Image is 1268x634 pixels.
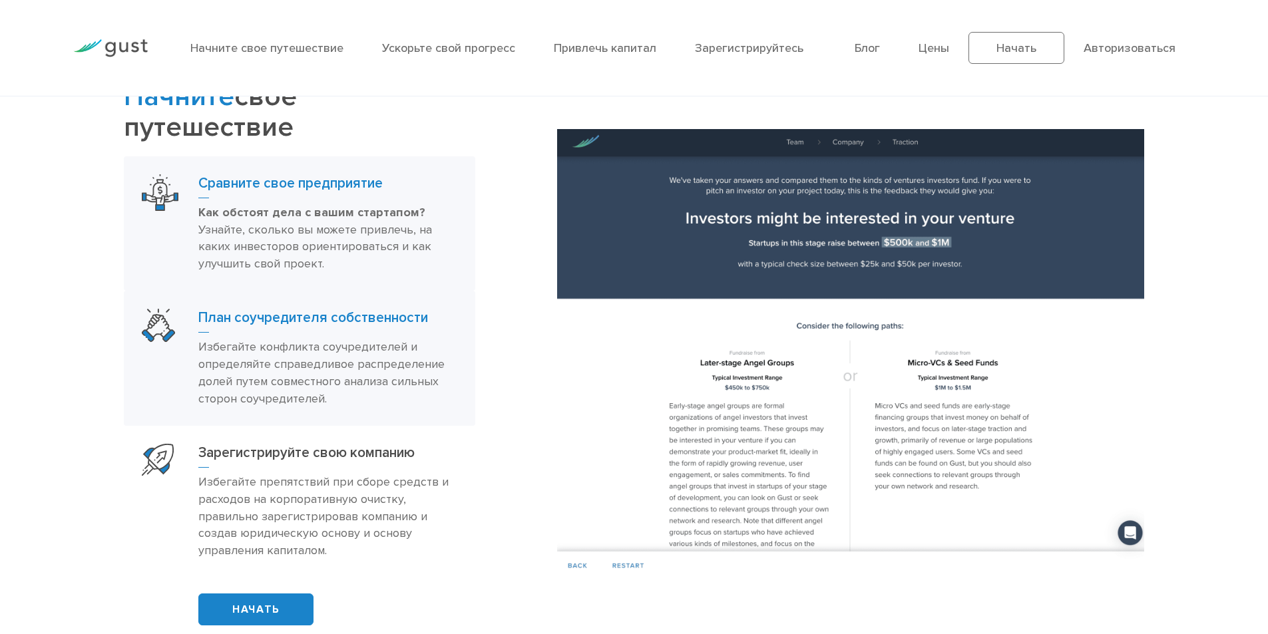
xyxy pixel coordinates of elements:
[190,41,343,55] a: Начните свое путешествие
[234,80,297,113] font: свое
[382,41,515,55] a: Ускорьте свой прогресс
[142,174,178,211] img: Оцените свое предприятие
[855,41,880,55] a: Блог
[124,426,475,577] a: Создайте свою компаниюЗарегистрируйте свою компаниюИзбегайте препятствий при сборе средств и расх...
[1084,41,1175,55] a: Авторизоваться
[198,444,415,461] font: Зарегистрируйте свою компанию
[198,206,425,220] font: Как обстоят дела с вашим стартапом?
[919,41,949,55] a: Цены
[996,41,1036,55] font: Начать
[198,340,445,406] font: Избегайте конфликта соучредителей и определяйте справедливое распределение долей путем совместног...
[968,32,1064,64] a: Начать
[142,309,175,342] img: План соучредителя собственности
[695,41,803,55] a: Зарегистрируйтесь
[198,223,432,271] font: Узнайте, сколько вы можете привлечь, на каких инвесторов ориентироваться и как улучшить свой проект.
[198,593,314,625] a: НАЧАТЬ
[142,444,174,476] img: Создайте свою компанию
[124,80,234,113] font: Начните
[198,175,383,192] font: Сравните свое предприятие
[198,309,428,326] font: План соучредителя собственности
[73,39,148,57] img: Логотип Порыва
[124,291,475,426] a: План соучредителя собственностиПлан соучредителя собственностиИзбегайте конфликта соучредителей и...
[124,156,475,291] a: Оцените свое предприятиеСравните свое предприятиеКак обстоят дела с вашим стартапом? Узнайте, ско...
[557,129,1144,579] img: Сравните свое предприятие
[198,475,449,558] font: Избегайте препятствий при сборе средств и расходов на корпоративную очистку, правильно зарегистри...
[124,110,294,144] font: путешествие
[554,41,656,55] a: Привлечь капитал
[232,603,280,616] font: НАЧАТЬ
